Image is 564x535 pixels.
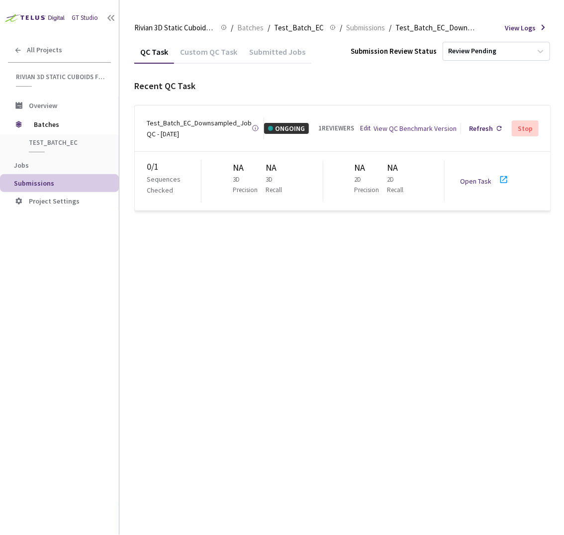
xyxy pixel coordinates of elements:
div: View QC Benchmark Version [374,123,457,134]
div: ONGOING [264,123,309,134]
p: 3D Recall [266,175,287,195]
li: / [340,22,342,34]
span: Test_Batch_EC [274,22,324,34]
span: Overview [29,101,57,110]
span: Test_Batch_EC_Downsampled_Job [395,22,476,34]
a: Batches [235,22,266,33]
div: Submitted Jobs [243,47,311,64]
div: Submission Review Status [351,45,437,57]
span: Project Settings [29,197,80,206]
a: Submissions [344,22,387,33]
li: / [231,22,233,34]
span: Submissions [346,22,385,34]
a: Edit [360,123,371,133]
div: 0 / 1 [147,160,201,174]
span: Batches [34,114,102,134]
div: NA [233,161,266,175]
div: Refresh [469,123,493,134]
span: Rivian 3D Static Cuboids fixed[2024-25] [16,73,105,81]
li: / [268,22,270,34]
span: Test_Batch_EC [29,138,102,147]
div: Custom QC Task [174,47,243,64]
p: 2D Precision [355,175,383,195]
div: Test_Batch_EC_Downsampled_Job QC - [DATE] [147,117,252,139]
a: Open Task [461,177,492,186]
div: NA [355,161,387,175]
span: Submissions [14,179,54,188]
div: NA [266,161,291,175]
span: All Projects [27,46,62,54]
span: Batches [237,22,264,34]
div: GT Studio [72,13,98,23]
div: Stop [518,124,533,132]
span: Rivian 3D Static Cuboids fixed[2024-25] [134,22,215,34]
div: Review Pending [448,47,496,56]
div: 1 REVIEWERS [318,123,354,133]
p: Sequences Checked [147,174,201,196]
div: QC Task [134,47,174,64]
p: 3D Precision [233,175,262,195]
li: / [389,22,391,34]
span: View Logs [505,22,536,33]
div: Recent QC Task [134,79,551,93]
p: 2D Recall [387,175,409,195]
span: Jobs [14,161,29,170]
div: NA [387,161,413,175]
